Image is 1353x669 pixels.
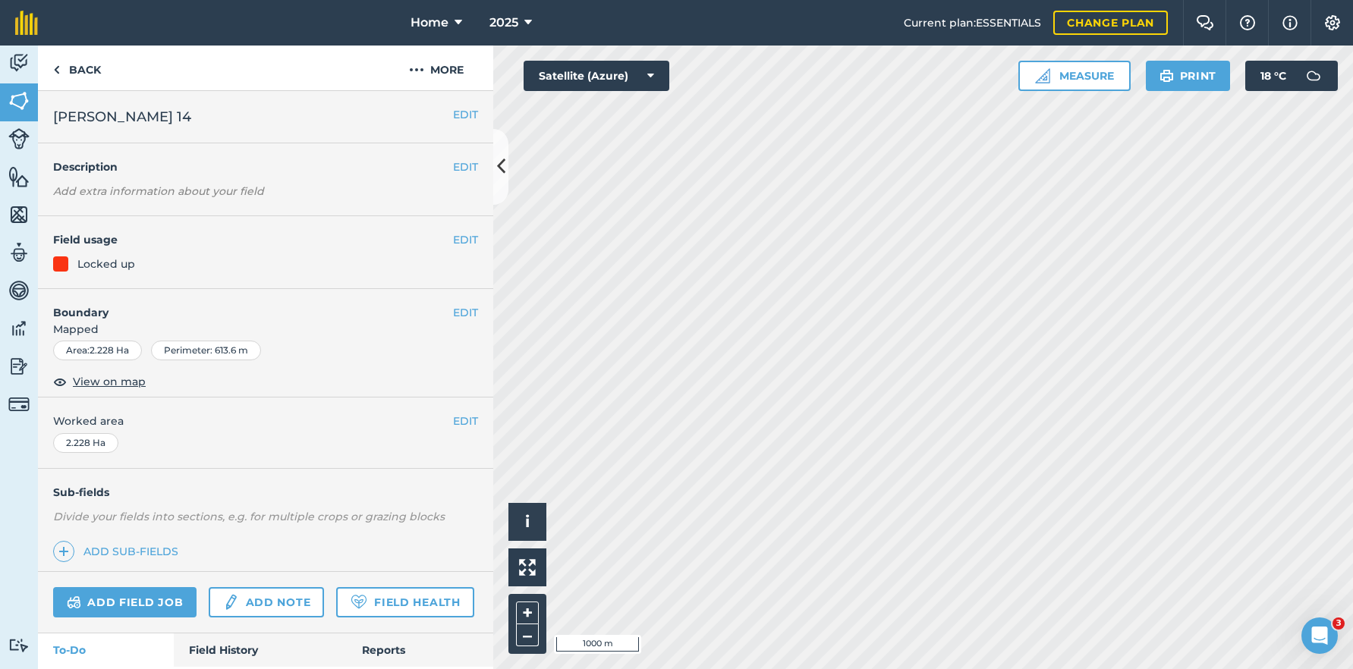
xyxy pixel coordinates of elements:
[38,484,493,501] h4: Sub-fields
[8,165,30,188] img: svg+xml;base64,PHN2ZyB4bWxucz0iaHR0cDovL3d3dy53My5vcmcvMjAwMC9zdmciIHdpZHRoPSI1NiIgaGVpZ2h0PSI2MC...
[53,106,191,127] span: [PERSON_NAME] 14
[1053,11,1168,35] a: Change plan
[1245,61,1338,91] button: 18 °C
[1323,15,1342,30] img: A cog icon
[8,241,30,264] img: svg+xml;base64,PD94bWwgdmVyc2lvbj0iMS4wIiBlbmNvZGluZz0idXRmLTgiPz4KPCEtLSBHZW5lcmF0b3I6IEFkb2JlIE...
[1238,15,1257,30] img: A question mark icon
[209,587,324,617] a: Add note
[8,90,30,112] img: svg+xml;base64,PHN2ZyB4bWxucz0iaHR0cDovL3d3dy53My5vcmcvMjAwMC9zdmciIHdpZHRoPSI1NiIgaGVpZ2h0PSI2MC...
[1333,617,1345,630] span: 3
[516,601,539,624] button: +
[53,159,478,175] h4: Description
[453,159,478,175] button: EDIT
[53,231,453,248] h4: Field usage
[53,510,445,523] em: Divide your fields into sections, e.g. for multiple crops or grazing blocks
[489,14,518,32] span: 2025
[453,304,478,321] button: EDIT
[53,541,184,562] a: Add sub-fields
[53,372,67,391] img: svg+xml;base64,PHN2ZyB4bWxucz0iaHR0cDovL3d3dy53My5vcmcvMjAwMC9zdmciIHdpZHRoPSIxOCIgaGVpZ2h0PSIyNC...
[453,106,478,123] button: EDIT
[525,512,530,531] span: i
[516,624,539,646] button: –
[1298,61,1329,91] img: svg+xml;base64,PD94bWwgdmVyc2lvbj0iMS4wIiBlbmNvZGluZz0idXRmLTgiPz4KPCEtLSBHZW5lcmF0b3I6IEFkb2JlIE...
[8,52,30,74] img: svg+xml;base64,PD94bWwgdmVyc2lvbj0iMS4wIiBlbmNvZGluZz0idXRmLTgiPz4KPCEtLSBHZW5lcmF0b3I6IEFkb2JlIE...
[508,503,546,541] button: i
[1146,61,1231,91] button: Print
[53,587,197,617] a: Add field job
[347,633,493,667] a: Reports
[77,256,135,272] div: Locked up
[38,633,174,667] a: To-Do
[8,317,30,340] img: svg+xml;base64,PD94bWwgdmVyc2lvbj0iMS4wIiBlbmNvZGluZz0idXRmLTgiPz4KPCEtLSBHZW5lcmF0b3I6IEFkb2JlIE...
[8,638,30,652] img: svg+xml;base64,PD94bWwgdmVyc2lvbj0iMS4wIiBlbmNvZGluZz0idXRmLTgiPz4KPCEtLSBHZW5lcmF0b3I6IEFkb2JlIE...
[53,433,118,453] div: 2.228 Ha
[519,559,536,576] img: Four arrows, one pointing top left, one top right, one bottom right and the last bottom left
[1018,61,1131,91] button: Measure
[1282,14,1298,32] img: svg+xml;base64,PHN2ZyB4bWxucz0iaHR0cDovL3d3dy53My5vcmcvMjAwMC9zdmciIHdpZHRoPSIxNyIgaGVpZ2h0PSIxNy...
[53,61,60,79] img: svg+xml;base64,PHN2ZyB4bWxucz0iaHR0cDovL3d3dy53My5vcmcvMjAwMC9zdmciIHdpZHRoPSI5IiBoZWlnaHQ9IjI0Ii...
[53,341,142,360] div: Area : 2.228 Ha
[336,587,474,617] a: Field Health
[38,321,493,338] span: Mapped
[53,413,478,429] span: Worked area
[73,373,146,390] span: View on map
[524,61,669,91] button: Satellite (Azure)
[8,279,30,302] img: svg+xml;base64,PD94bWwgdmVyc2lvbj0iMS4wIiBlbmNvZGluZz0idXRmLTgiPz4KPCEtLSBHZW5lcmF0b3I6IEFkb2JlIE...
[15,11,38,35] img: fieldmargin Logo
[222,593,239,611] img: svg+xml;base64,PD94bWwgdmVyc2lvbj0iMS4wIiBlbmNvZGluZz0idXRmLTgiPz4KPCEtLSBHZW5lcmF0b3I6IEFkb2JlIE...
[1159,67,1174,85] img: svg+xml;base64,PHN2ZyB4bWxucz0iaHR0cDovL3d3dy53My5vcmcvMjAwMC9zdmciIHdpZHRoPSIxOSIgaGVpZ2h0PSIyNC...
[8,394,30,415] img: svg+xml;base64,PD94bWwgdmVyc2lvbj0iMS4wIiBlbmNvZGluZz0idXRmLTgiPz4KPCEtLSBHZW5lcmF0b3I6IEFkb2JlIE...
[453,231,478,248] button: EDIT
[8,203,30,226] img: svg+xml;base64,PHN2ZyB4bWxucz0iaHR0cDovL3d3dy53My5vcmcvMjAwMC9zdmciIHdpZHRoPSI1NiIgaGVpZ2h0PSI2MC...
[8,355,30,378] img: svg+xml;base64,PD94bWwgdmVyc2lvbj0iMS4wIiBlbmNvZGluZz0idXRmLTgiPz4KPCEtLSBHZW5lcmF0b3I6IEFkb2JlIE...
[174,633,346,667] a: Field History
[409,61,424,79] img: svg+xml;base64,PHN2ZyB4bWxucz0iaHR0cDovL3d3dy53My5vcmcvMjAwMC9zdmciIHdpZHRoPSIyMCIgaGVpZ2h0PSIyNC...
[1035,68,1050,83] img: Ruler icon
[1260,61,1286,91] span: 18 ° C
[151,341,261,360] div: Perimeter : 613.6 m
[8,128,30,149] img: svg+xml;base64,PD94bWwgdmVyc2lvbj0iMS4wIiBlbmNvZGluZz0idXRmLTgiPz4KPCEtLSBHZW5lcmF0b3I6IEFkb2JlIE...
[411,14,448,32] span: Home
[53,184,264,198] em: Add extra information about your field
[1301,617,1338,654] iframe: Intercom live chat
[453,413,478,429] button: EDIT
[1196,15,1214,30] img: Two speech bubbles overlapping with the left bubble in the forefront
[67,593,81,611] img: svg+xml;base64,PD94bWwgdmVyc2lvbj0iMS4wIiBlbmNvZGluZz0idXRmLTgiPz4KPCEtLSBHZW5lcmF0b3I6IEFkb2JlIE...
[904,14,1041,31] span: Current plan : ESSENTIALS
[379,46,493,90] button: More
[38,46,116,90] a: Back
[38,289,453,321] h4: Boundary
[58,542,69,561] img: svg+xml;base64,PHN2ZyB4bWxucz0iaHR0cDovL3d3dy53My5vcmcvMjAwMC9zdmciIHdpZHRoPSIxNCIgaGVpZ2h0PSIyNC...
[53,372,146,391] button: View on map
